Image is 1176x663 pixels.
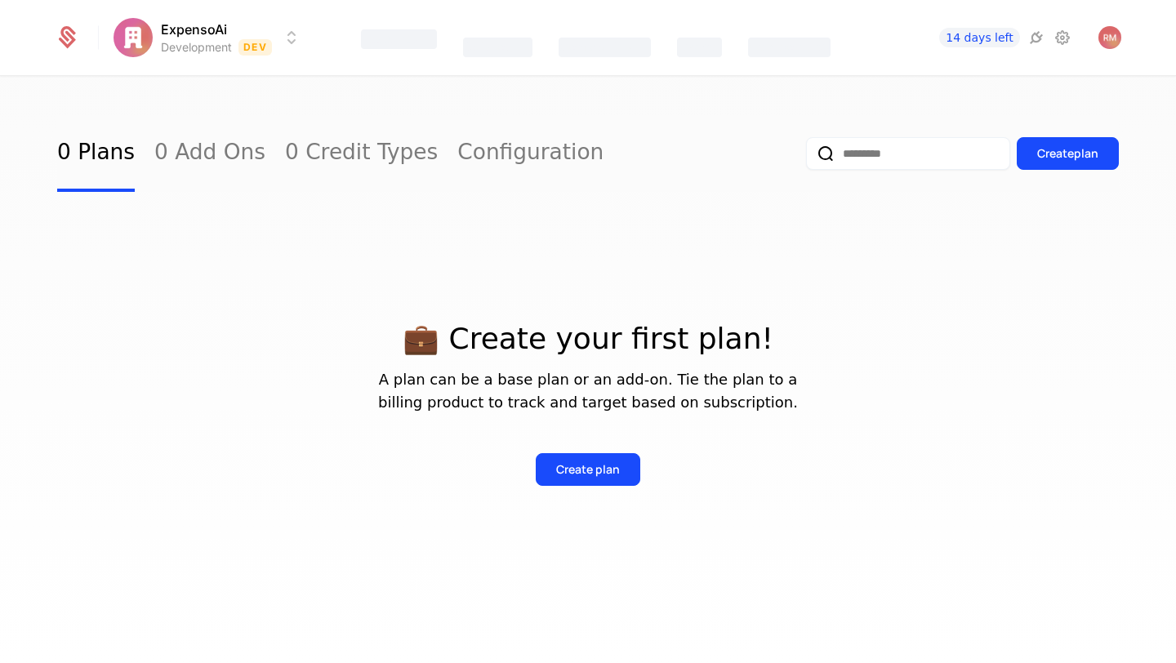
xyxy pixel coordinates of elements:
p: 💼 Create your first plan! [57,323,1119,355]
a: 0 Add Ons [154,115,265,192]
div: Events [677,38,721,57]
a: Settings [1053,28,1072,47]
a: 0 Credit Types [285,115,438,192]
a: 14 days left [939,28,1019,47]
p: A plan can be a base plan or an add-on. Tie the plan to a billing product to track and target bas... [57,368,1119,414]
a: Configuration [457,115,604,192]
span: ExpensoAi [161,20,227,39]
img: ExpensoAi [114,18,153,57]
a: 0 Plans [57,115,135,192]
div: Features [361,29,437,49]
button: Create plan [536,453,640,486]
div: Catalog [463,38,532,57]
button: Select environment [118,20,301,56]
div: Development [161,39,232,56]
button: Createplan [1017,137,1119,170]
div: Create plan [556,461,620,478]
div: Components [748,38,831,57]
div: Create plan [1037,145,1098,162]
button: Open user button [1098,26,1121,49]
div: Companies [559,38,651,57]
img: Rahul Mavani [1098,26,1121,49]
a: Integrations [1027,28,1046,47]
span: Dev [238,39,272,56]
